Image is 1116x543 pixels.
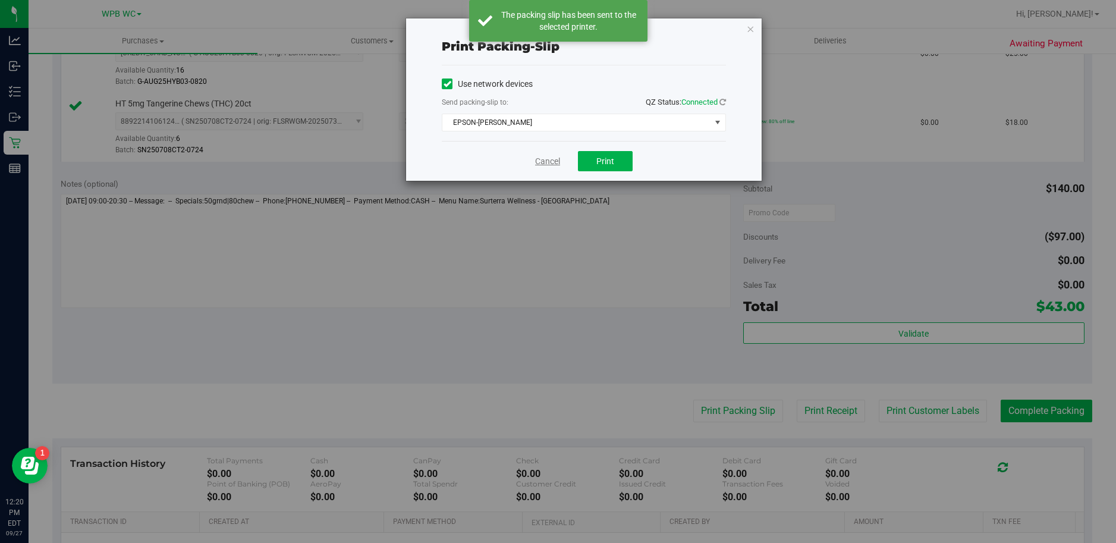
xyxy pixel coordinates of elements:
[681,98,718,106] span: Connected
[578,151,633,171] button: Print
[442,78,533,90] label: Use network devices
[12,448,48,484] iframe: Resource center
[646,98,726,106] span: QZ Status:
[535,155,560,168] a: Cancel
[442,39,559,54] span: Print packing-slip
[711,114,725,131] span: select
[596,156,614,166] span: Print
[499,9,639,33] div: The packing slip has been sent to the selected printer.
[35,446,49,460] iframe: Resource center unread badge
[442,97,508,108] label: Send packing-slip to:
[442,114,711,131] span: EPSON-[PERSON_NAME]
